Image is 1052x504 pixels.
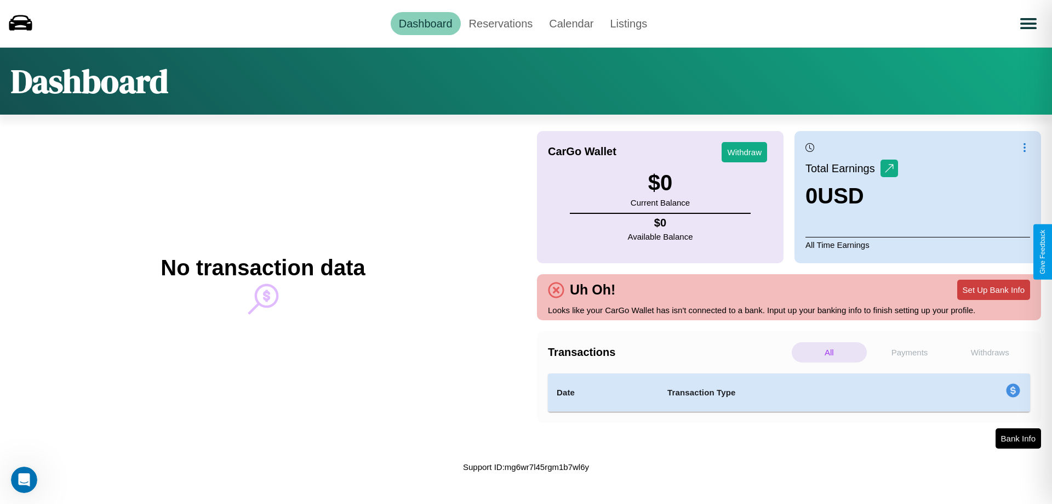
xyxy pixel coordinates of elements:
[161,256,365,280] h2: No transaction data
[602,12,655,35] a: Listings
[11,467,37,493] iframe: Intercom live chat
[564,282,621,298] h4: Uh Oh!
[557,386,650,399] h4: Date
[872,342,947,363] p: Payments
[548,145,616,158] h4: CarGo Wallet
[1013,8,1044,39] button: Open menu
[11,59,168,104] h1: Dashboard
[805,184,898,208] h3: 0 USD
[628,217,693,229] h4: $ 0
[805,237,1030,252] p: All Time Earnings
[463,460,589,474] p: Support ID: mg6wr7l45rgm1b7wl6y
[722,142,767,162] button: Withdraw
[548,373,1030,412] table: simple table
[952,342,1027,363] p: Withdraws
[461,12,541,35] a: Reservations
[541,12,602,35] a: Calendar
[996,428,1041,449] button: Bank Info
[667,386,916,399] h4: Transaction Type
[391,12,461,35] a: Dashboard
[548,303,1030,318] p: Looks like your CarGo Wallet has isn't connected to a bank. Input up your banking info to finish ...
[548,346,789,359] h4: Transactions
[792,342,867,363] p: All
[957,280,1030,300] button: Set Up Bank Info
[631,171,690,195] h3: $ 0
[628,229,693,244] p: Available Balance
[1039,230,1047,274] div: Give Feedback
[805,158,881,178] p: Total Earnings
[631,195,690,210] p: Current Balance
